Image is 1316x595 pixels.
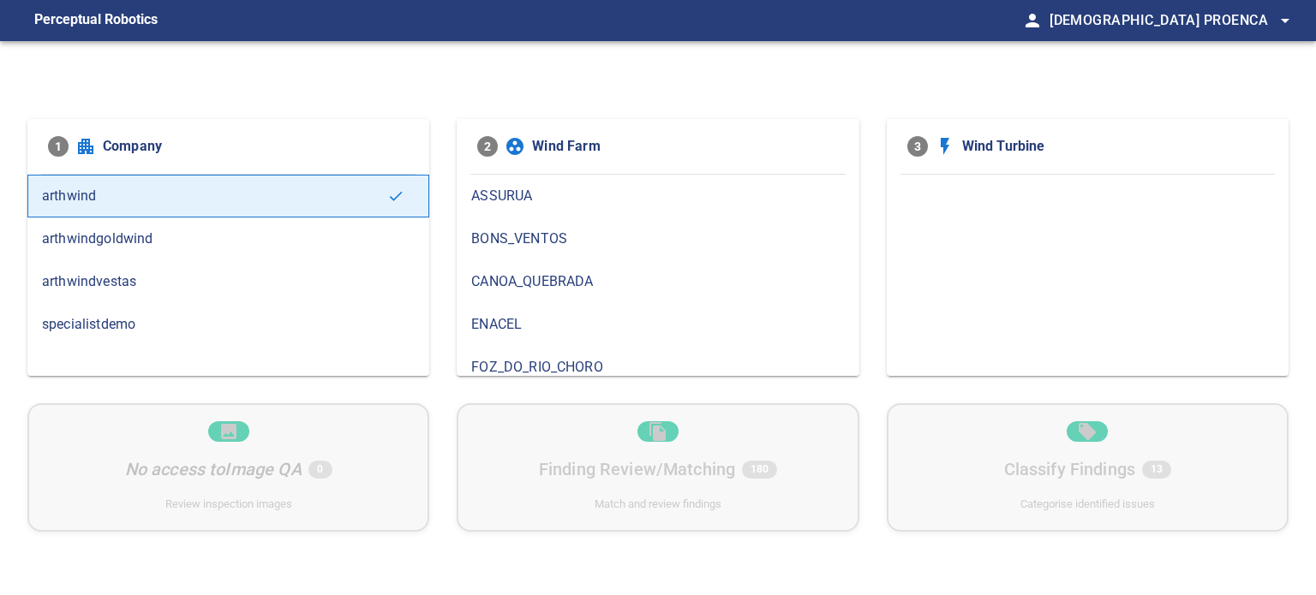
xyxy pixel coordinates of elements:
[532,136,838,157] span: Wind Farm
[27,175,429,217] div: arthwind
[42,229,415,249] span: arthwindgoldwind
[42,314,415,335] span: specialistdemo
[1050,9,1295,33] span: [DEMOGRAPHIC_DATA] Proenca
[27,217,429,260] div: arthwindgoldwind
[962,136,1268,157] span: Wind Turbine
[471,271,844,292] span: CANOA_QUEBRADA
[471,229,844,249] span: BONS_VENTOS
[34,7,158,34] figcaption: Perceptual Robotics
[457,260,858,303] div: CANOA_QUEBRADA
[1275,10,1295,31] span: arrow_drop_down
[27,260,429,303] div: arthwindvestas
[457,303,858,346] div: ENACEL
[471,314,844,335] span: ENACEL
[1043,3,1295,38] button: [DEMOGRAPHIC_DATA] Proenca
[477,136,498,157] span: 2
[103,136,409,157] span: Company
[457,346,858,389] div: FOZ_DO_RIO_CHORO
[457,217,858,260] div: BONS_VENTOS
[1022,10,1043,31] span: person
[907,136,928,157] span: 3
[42,271,415,292] span: arthwindvestas
[471,357,844,378] span: FOZ_DO_RIO_CHORO
[471,186,844,206] span: ASSURUA
[48,136,69,157] span: 1
[457,175,858,217] div: ASSURUA
[27,303,429,346] div: specialistdemo
[42,186,387,206] span: arthwind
